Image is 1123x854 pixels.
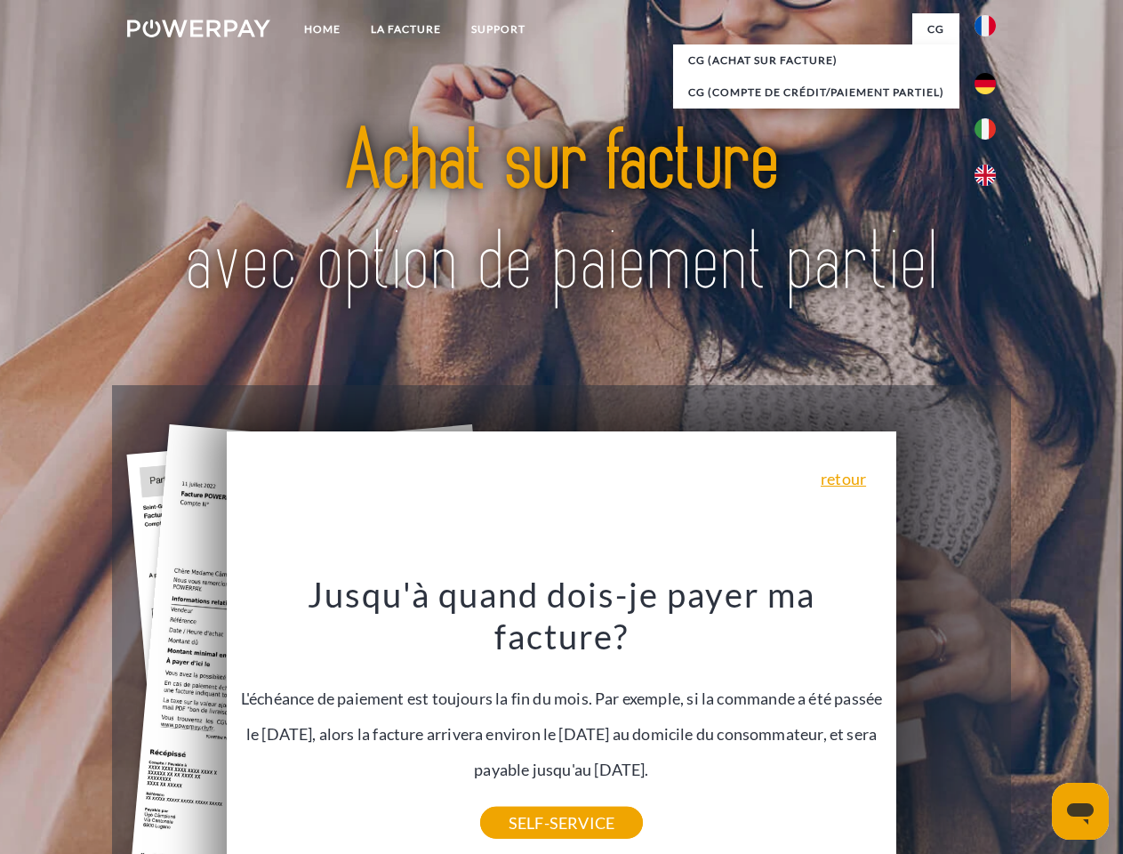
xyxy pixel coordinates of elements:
[975,15,996,36] img: fr
[975,165,996,186] img: en
[237,573,886,823] div: L'échéance de paiement est toujours la fin du mois. Par exemple, si la commande a été passée le [...
[975,73,996,94] img: de
[673,44,959,77] a: CG (achat sur facture)
[673,77,959,109] a: CG (Compte de crédit/paiement partiel)
[480,807,643,839] a: SELF-SERVICE
[127,20,270,37] img: logo-powerpay-white.svg
[170,85,953,341] img: title-powerpay_fr.svg
[912,13,959,45] a: CG
[1052,783,1109,840] iframe: Bouton de lancement de la fenêtre de messagerie
[456,13,541,45] a: Support
[289,13,356,45] a: Home
[975,118,996,140] img: it
[356,13,456,45] a: LA FACTURE
[237,573,886,658] h3: Jusqu'à quand dois-je payer ma facture?
[821,471,866,487] a: retour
